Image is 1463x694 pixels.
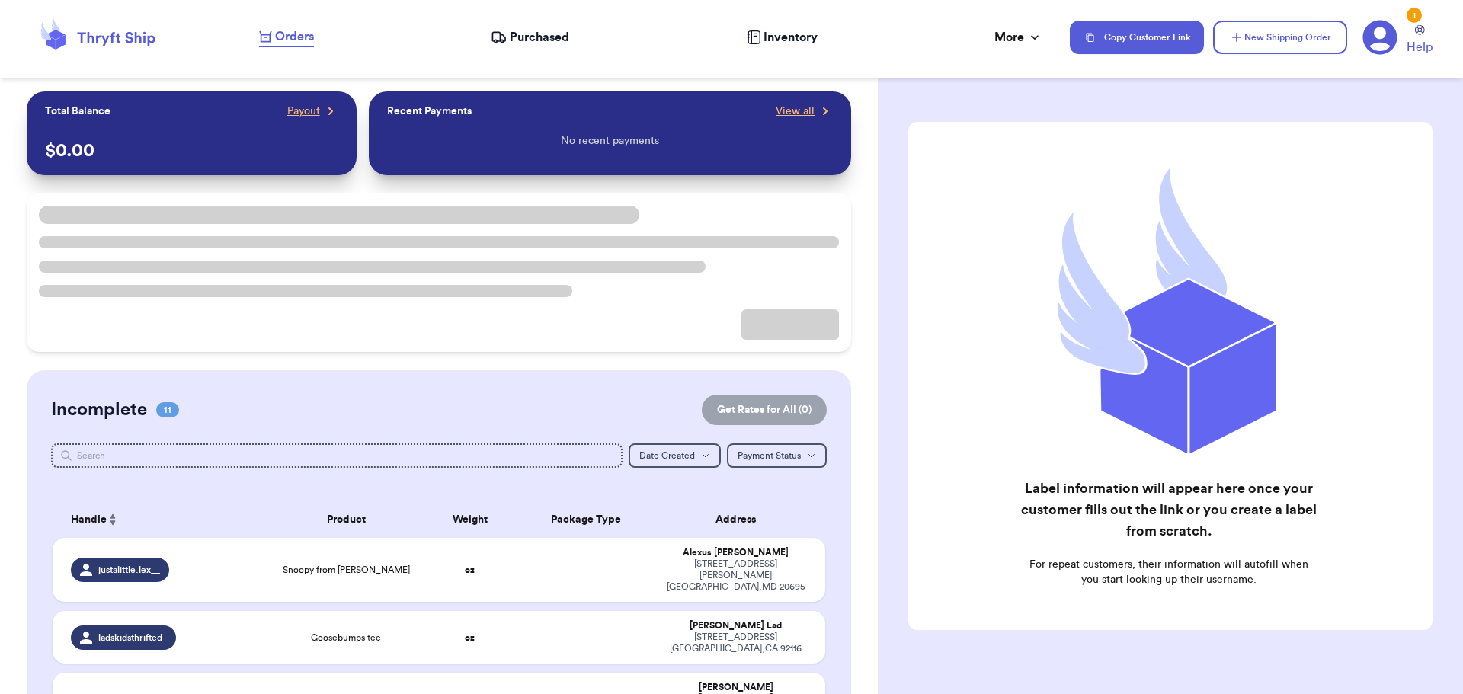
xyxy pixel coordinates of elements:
[311,632,381,644] span: Goosebumps tee
[283,564,410,576] span: Snoopy from [PERSON_NAME]
[156,402,179,417] span: 11
[98,564,160,576] span: justalittle.lex__
[1020,557,1317,587] p: For repeat customers, their information will autofill when you start looking up their username.
[1070,21,1204,54] button: Copy Customer Link
[107,510,119,529] button: Sort ascending
[639,451,695,460] span: Date Created
[98,632,167,644] span: ladskidsthrifted_
[287,104,338,119] a: Payout
[45,104,110,119] p: Total Balance
[776,104,833,119] a: View all
[1407,25,1433,56] a: Help
[994,28,1042,46] div: More
[1213,21,1347,54] button: New Shipping Order
[465,633,475,642] strong: oz
[764,28,818,46] span: Inventory
[387,104,472,119] p: Recent Payments
[727,443,827,468] button: Payment Status
[287,104,320,119] span: Payout
[45,139,338,163] p: $ 0.00
[269,501,424,538] th: Product
[259,27,314,47] a: Orders
[776,104,815,119] span: View all
[516,501,655,538] th: Package Type
[1362,20,1397,55] a: 1
[561,133,659,149] p: No recent payments
[629,443,721,468] button: Date Created
[1407,38,1433,56] span: Help
[702,395,827,425] button: Get Rates for All (0)
[1020,478,1317,542] h2: Label information will appear here once your customer fills out the link or you create a label fr...
[738,451,801,460] span: Payment Status
[424,501,517,538] th: Weight
[1407,8,1422,23] div: 1
[510,28,569,46] span: Purchased
[664,547,807,558] div: Alexus [PERSON_NAME]
[465,565,475,574] strong: oz
[51,443,623,468] input: Search
[491,28,569,46] a: Purchased
[664,632,807,654] div: [STREET_ADDRESS] [GEOGRAPHIC_DATA] , CA 92116
[747,28,818,46] a: Inventory
[275,27,314,46] span: Orders
[664,558,807,593] div: [STREET_ADDRESS][PERSON_NAME] [GEOGRAPHIC_DATA] , MD 20695
[664,620,807,632] div: [PERSON_NAME] Lad
[51,398,147,422] h2: Incomplete
[71,512,107,528] span: Handle
[655,501,825,538] th: Address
